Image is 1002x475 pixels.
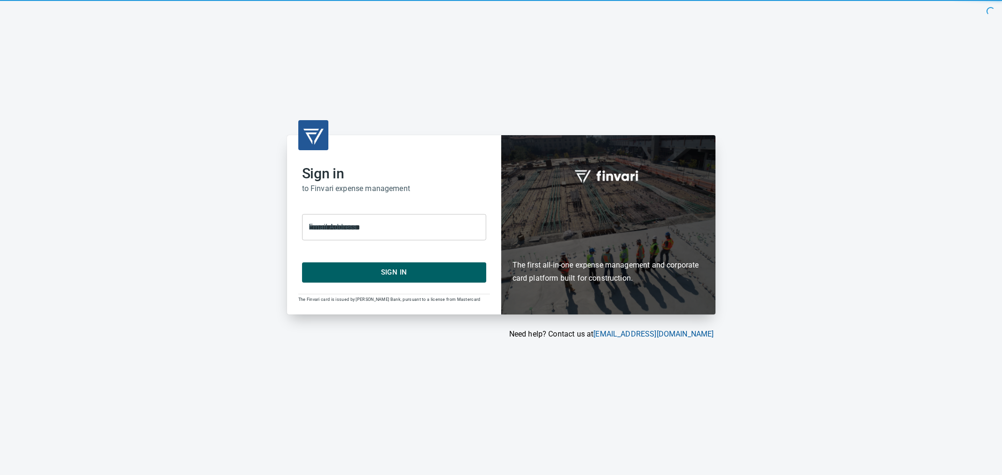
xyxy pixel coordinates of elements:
[302,182,486,195] h6: to Finvari expense management
[302,165,486,182] h2: Sign in
[501,135,715,314] div: Finvari
[312,266,476,278] span: Sign In
[513,204,704,285] h6: The first all-in-one expense management and corporate card platform built for construction.
[287,329,714,340] p: Need help? Contact us at
[298,297,481,302] span: The Finvari card is issued by [PERSON_NAME] Bank, pursuant to a license from Mastercard
[302,262,486,282] button: Sign In
[573,165,644,186] img: fullword_logo_white.png
[593,329,714,338] a: [EMAIL_ADDRESS][DOMAIN_NAME]
[302,124,325,146] img: transparent_logo.png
